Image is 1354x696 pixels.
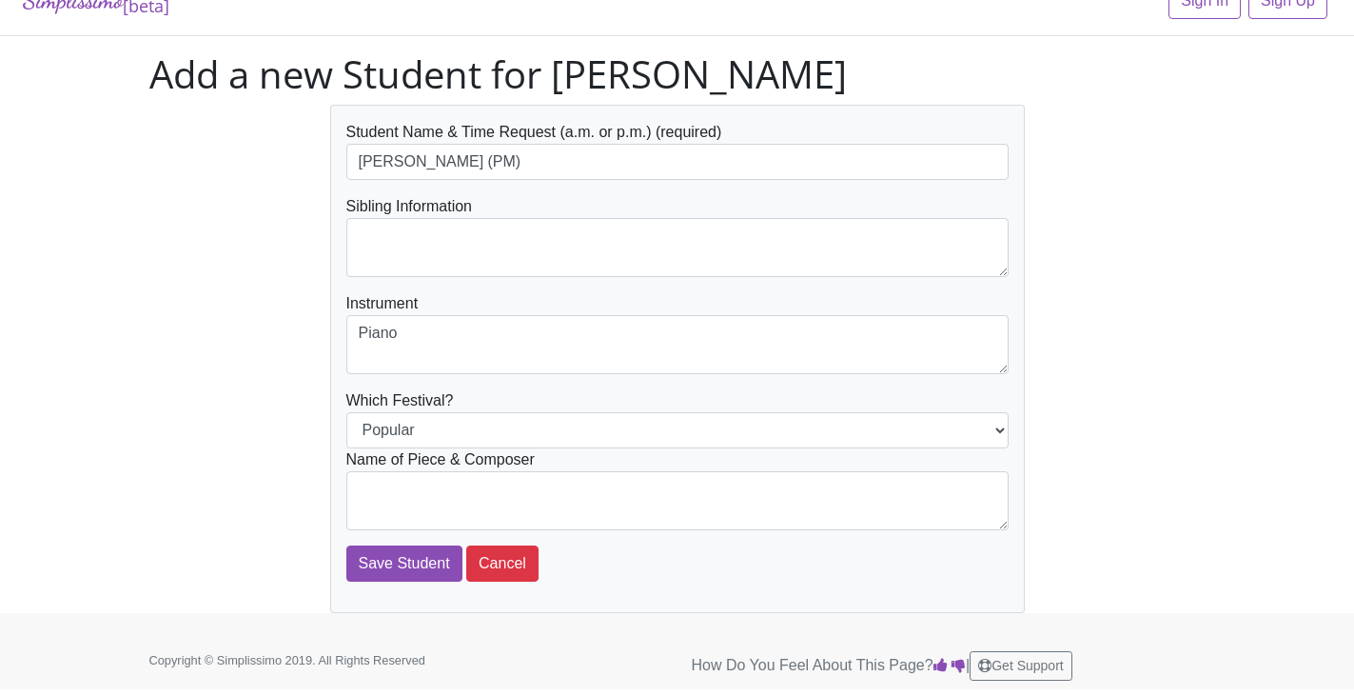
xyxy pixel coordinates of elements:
[346,121,1009,180] div: Student Name & Time Request (a.m. or p.m.) (required)
[346,448,1009,530] div: Name of Piece & Composer
[346,292,1009,374] div: Instrument
[466,546,539,582] button: Cancel
[346,121,1009,582] form: Which Festival?
[149,51,1206,97] h1: Add a new Student for [PERSON_NAME]
[970,651,1072,681] button: Get Support
[346,195,1009,277] div: Sibling Information
[692,651,1206,681] p: How Do You Feel About This Page? |
[149,651,482,669] p: Copyright © Simplissimo 2019. All Rights Reserved
[346,546,462,582] input: Save Student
